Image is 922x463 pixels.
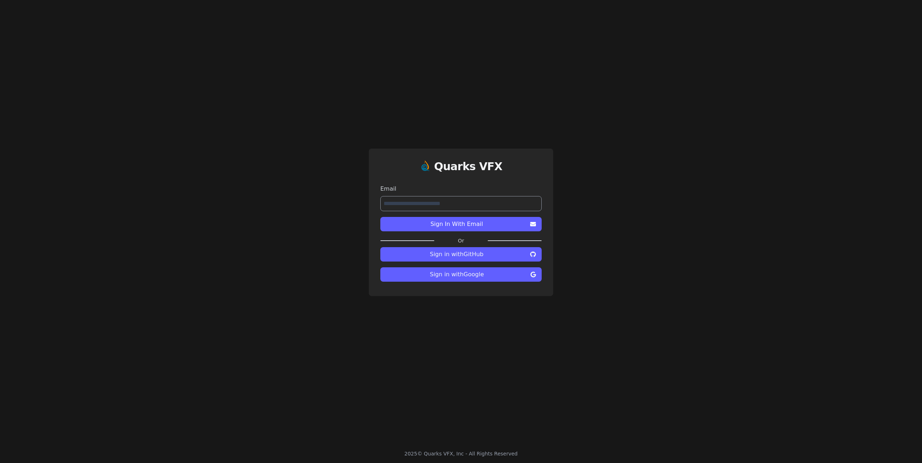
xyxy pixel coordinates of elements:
button: Sign in withGoogle [380,267,542,282]
label: Email [380,185,542,193]
h1: Quarks VFX [434,160,502,173]
button: Sign In With Email [380,217,542,231]
span: Sign in with Google [386,270,528,279]
span: Sign In With Email [386,220,527,228]
label: Or [434,237,488,244]
span: Sign in with GitHub [386,250,527,259]
div: 2025 © Quarks VFX, Inc - All Rights Reserved [404,450,518,457]
a: Quarks VFX [434,160,502,179]
button: Sign in withGitHub [380,247,542,262]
